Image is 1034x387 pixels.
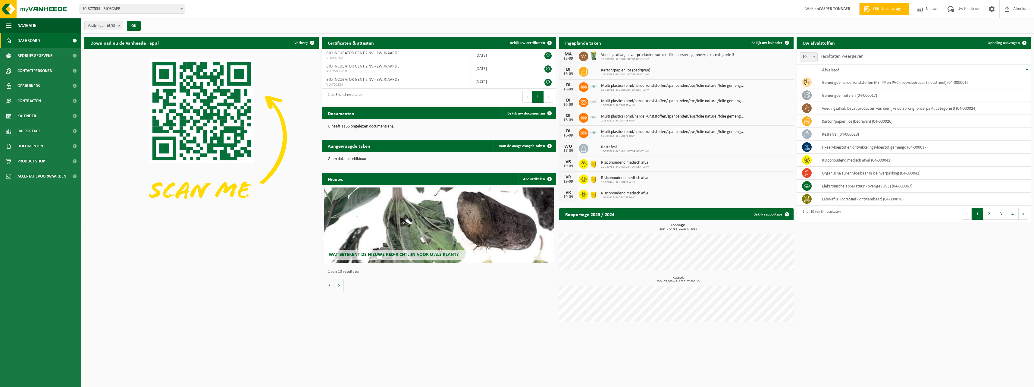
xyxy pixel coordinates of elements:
td: risicohoudend medisch afval (04-000041) [817,154,1031,167]
td: restafval (04-000029) [817,128,1031,141]
td: karton/papier, los (bedrijven) (04-000026) [817,115,1031,128]
span: Gebruikers [17,78,40,93]
button: Previous [522,91,532,103]
span: Kalender [17,109,36,124]
span: 10-870428 - BIOSCAPE B NV [601,196,649,200]
a: Toon de aangevraagde taken [493,140,556,152]
button: 1 [972,208,983,220]
div: 19-09 [562,164,574,168]
span: Product Shop [17,154,45,169]
button: Vorige [325,279,334,291]
label: resultaten weergeven [821,54,863,59]
h2: Ingeplande taken [559,37,607,49]
strong: CASPER TONNAER [819,7,850,11]
div: 15-09 [562,57,574,61]
img: LP-SK-00500-LPE-16 [588,97,599,107]
td: labo-afval (corrosief - ontvlambaar) (04-000078) [817,193,1031,206]
span: Risicohoudend medisch afval [601,191,649,196]
a: Wat betekent de nieuwe RED-richtlijn voor u als klant? [324,187,554,263]
span: Multi plastics (pmd/harde kunststoffen/spanbanden/eps/folie naturel/folie gemeng... [601,83,744,88]
h2: Download nu de Vanheede+ app! [84,37,165,49]
div: 1 tot 10 van 34 resultaten [800,207,841,220]
div: VR [562,175,574,180]
div: 1 tot 3 van 3 resultaten [325,90,362,103]
div: MA [562,52,574,57]
a: Bekijk uw kalender [747,37,793,49]
td: voedingsafval, bevat producten van dierlijke oorsprong, onverpakt, categorie 3 (04-000024) [817,102,1031,115]
span: 10-877559 - BIOSCAPE [80,5,185,13]
td: gemengde harde kunststoffen (PE, PP en PVC), recycleerbaar (industrieel) (04-000001) [817,76,1031,89]
span: Documenten [17,139,43,154]
td: organische zuren vloeibaar in kleinverpakking (04-000042) [817,167,1031,180]
a: Bekijk uw certificaten [505,37,556,49]
span: 10-780788 - BIO INCUBATOR GENT 2 NV [601,73,650,77]
div: 16-09 [562,103,574,107]
div: VR [562,159,574,164]
a: Ophaling aanvragen [983,37,1030,49]
button: Next [544,91,553,103]
span: Karton/papier, los (bedrijven) [601,68,650,73]
td: elektronische apparatuur - overige (OVE) (04-000067) [817,180,1031,193]
img: Download de VHEPlus App [84,49,319,225]
span: 10-877559 - BIOSCAPE [80,5,185,14]
span: 10 [800,53,817,61]
span: BIO INCUBATOR GENT 2 NV - ZWIJNAARDE [326,51,399,55]
button: 1 [532,91,544,103]
span: Bekijk uw kalender [751,41,782,45]
span: Bekijk uw documenten [507,112,545,115]
div: 19-09 [562,180,574,184]
div: 16-09 [562,87,574,92]
img: LP-SK-00500-LPE-16 [588,81,599,92]
span: 10-780788 - BIO INCUBATOR GENT 2 NV [601,165,649,169]
button: Verberg [290,37,318,49]
img: LP-SK-00500-LPE-16 [588,127,599,138]
span: Contracten [17,93,41,109]
div: 16-09 [562,118,574,122]
div: DI [562,83,574,87]
img: LP-SB-00050-HPE-22 [588,158,599,168]
span: 2024: 73,000 m3 - 2025: 67,680 m3 [562,280,794,283]
img: LP-SB-00050-HPE-22 [588,189,599,199]
div: DI [562,113,574,118]
span: 10-780788 - BIO INCUBATOR GENT 2 NV [601,88,744,92]
div: DI [562,98,574,103]
h2: Documenten [322,107,360,119]
span: Wat betekent de nieuwe RED-richtlijn voor u als klant? [329,252,459,257]
span: Afvalstof [822,68,839,73]
h2: Aangevraagde taken [322,140,376,152]
span: Voedingsafval, bevat producten van dierlijke oorsprong, onverpakt, categorie 3 [601,53,734,58]
h3: Kubiek [562,276,794,283]
td: fixeervloeistof en ontwikkelingsvloeistof gemengd (04-000037) [817,141,1031,154]
span: Multi plastics (pmd/harde kunststoffen/spanbanden/eps/folie naturel/folie gemeng... [601,130,744,134]
span: BIO INCUBATOR GENT 2 NV - ZWIJNAARDE [326,64,399,69]
h2: Certificaten & attesten [322,37,380,49]
a: Bekijk uw documenten [503,107,556,119]
span: 10-870426 - BIOSCAPE A NV [601,181,649,184]
button: Next [1019,208,1028,220]
span: Risicohoudend medisch afval [601,176,649,181]
img: WB-0140-HPE-GN-50 [588,51,599,61]
div: DI [562,129,574,134]
img: LP-SK-00500-LPE-16 [588,112,599,122]
span: Rapportage [17,124,41,139]
button: 2 [983,208,995,220]
button: 4 [1007,208,1019,220]
span: 10 [800,52,818,61]
button: 3 [995,208,1007,220]
p: Geen data beschikbaar. [328,157,550,161]
span: Dashboard [17,33,40,48]
span: Bekijk uw certificaten [510,41,545,45]
div: 16-09 [562,72,574,76]
span: Bedrijfsgegevens [17,48,53,63]
span: BIO INCUBATOR GENT 2 NV - ZWIJNAARDE [326,77,399,82]
span: Restafval [601,145,649,150]
span: Offerte aanvragen [872,6,906,12]
span: Toon de aangevraagde taken [498,144,545,148]
td: [DATE] [471,62,524,75]
span: 10-780788 - BIO INCUBATOR GENT 2 NV [601,58,734,61]
span: Acceptatievoorwaarden [17,169,66,184]
div: DI [562,67,574,72]
div: WO [562,144,574,149]
h3: Tonnage [562,223,794,231]
button: OK [127,21,141,31]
